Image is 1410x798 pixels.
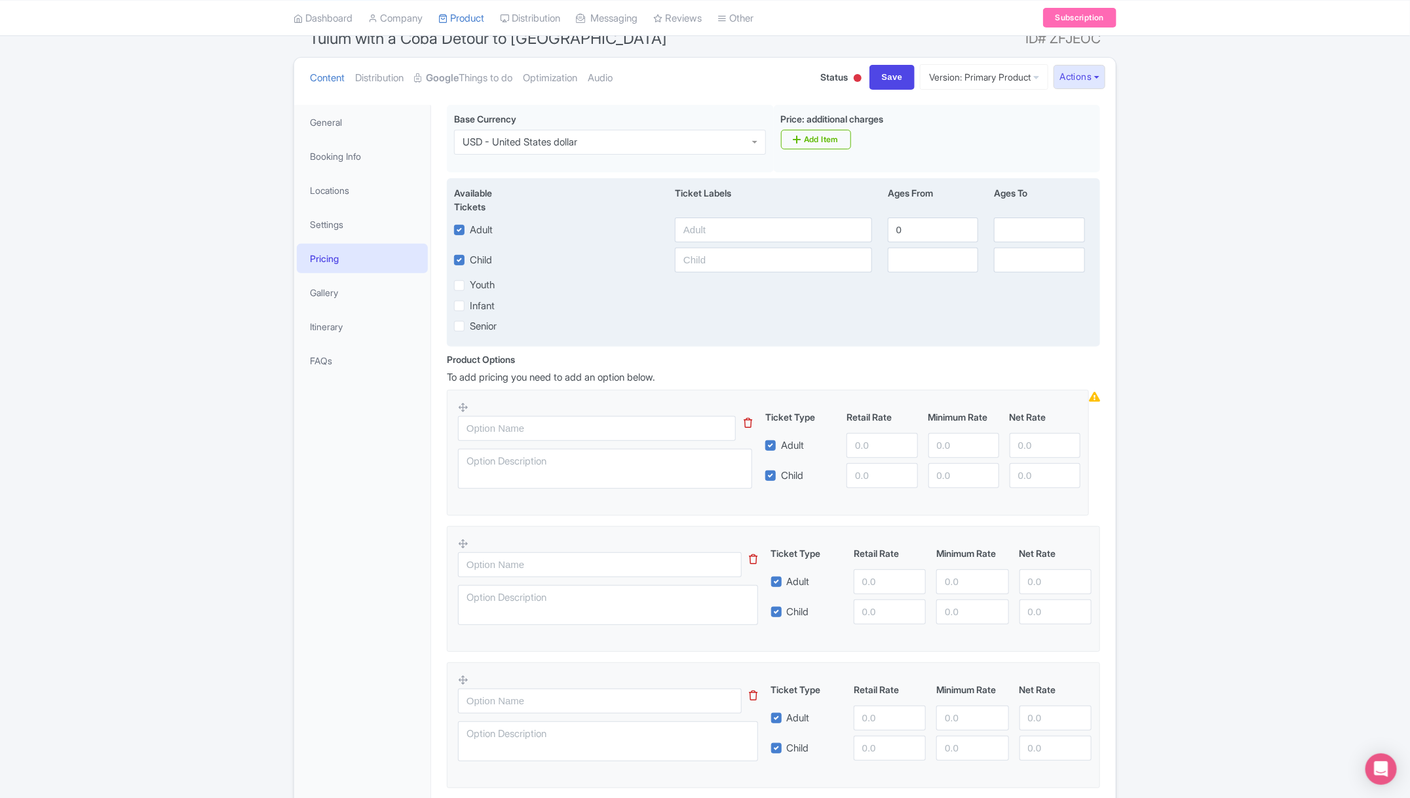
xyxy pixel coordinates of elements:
a: Content [310,58,345,99]
a: FAQs [297,346,428,375]
a: Itinerary [297,312,428,341]
div: Ticket Labels [667,186,880,214]
input: 0.0 [928,463,999,488]
label: Child [787,741,809,756]
div: Ticket Type [760,410,841,424]
div: Net Rate [1004,410,1086,424]
div: Minimum Rate [931,546,1014,560]
input: 0.0 [936,569,1008,594]
div: Minimum Rate [923,410,1004,424]
label: Adult [470,223,493,238]
a: Optimization [523,58,577,99]
input: 0.0 [854,569,926,594]
input: 0.0 [1019,599,1092,624]
label: Senior [470,319,497,334]
input: 0.0 [854,599,926,624]
a: Gallery [297,278,428,307]
input: 0.0 [936,599,1008,624]
div: Retail Rate [841,410,923,424]
span: ID# ZFJEOC [1025,26,1101,52]
input: Save [869,65,915,90]
input: 0.0 [1019,706,1092,731]
label: Child [787,605,809,620]
input: 0.0 [1019,569,1092,594]
input: Adult [675,218,872,242]
button: Actions [1054,65,1105,89]
div: USD - United States dollar [463,136,577,148]
input: 0.0 [936,706,1008,731]
a: General [297,107,428,137]
a: Pricing [297,244,428,273]
span: Base Currency [454,113,516,124]
div: Retail Rate [848,546,931,560]
a: Booking Info [297,142,428,171]
strong: Google [426,71,459,86]
input: 0.0 [854,706,926,731]
label: Adult [781,438,804,453]
div: Net Rate [1014,683,1097,696]
input: 0.0 [1019,736,1092,761]
label: Youth [470,278,495,293]
label: Adult [787,575,810,590]
div: Open Intercom Messenger [1365,753,1397,785]
input: 0.0 [1010,463,1080,488]
input: Child [675,248,872,273]
input: Option Name [458,416,736,441]
label: Child [781,468,803,484]
input: 0.0 [854,736,926,761]
a: Subscription [1043,8,1116,28]
div: Ticket Type [766,683,848,696]
input: 0.0 [928,433,999,458]
input: Option Name [458,689,742,713]
a: Settings [297,210,428,239]
input: 0.0 [1010,433,1080,458]
div: Ticket Type [766,546,848,560]
div: Net Rate [1014,546,1097,560]
span: Status [821,70,848,84]
div: Retail Rate [848,683,931,696]
a: GoogleThings to do [414,58,512,99]
p: To add pricing you need to add an option below. [447,370,1100,385]
a: Locations [297,176,428,205]
div: Available Tickets [454,186,525,214]
input: 0.0 [847,433,917,458]
label: Price: additional charges [781,112,884,126]
div: Minimum Rate [931,683,1014,696]
div: Product Options [447,352,515,366]
label: Adult [787,711,810,726]
a: Distribution [355,58,404,99]
div: Inactive [851,69,864,89]
a: Audio [588,58,613,99]
input: 0.0 [847,463,917,488]
a: Add Item [781,130,851,149]
label: Infant [470,299,495,314]
div: Ages To [986,186,1092,214]
input: 0.0 [936,736,1008,761]
input: Option Name [458,552,742,577]
span: Tulum with a Cobá Detour to [GEOGRAPHIC_DATA] [309,29,667,48]
label: Child [470,253,492,268]
a: Version: Primary Product [920,64,1048,90]
div: Ages From [880,186,986,214]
